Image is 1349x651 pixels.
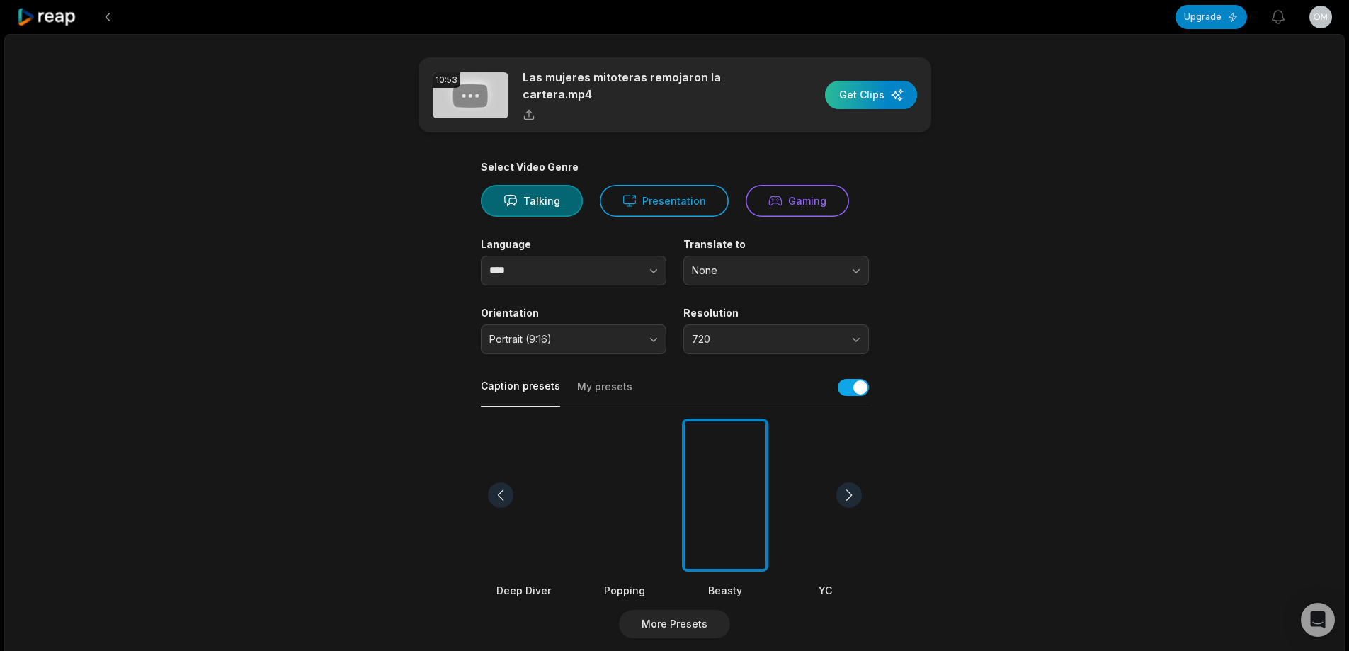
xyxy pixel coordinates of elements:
button: Upgrade [1176,5,1247,29]
button: Presentation [600,185,729,217]
button: 720 [683,324,869,354]
button: Gaming [746,185,849,217]
span: None [692,264,841,277]
button: Talking [481,185,583,217]
div: Select Video Genre [481,161,869,174]
span: 720 [692,333,841,346]
button: Get Clips [825,81,917,109]
button: More Presets [619,610,730,638]
div: Beasty [682,583,768,598]
div: 10:53 [433,72,460,88]
label: Resolution [683,307,869,319]
div: YC [782,583,869,598]
button: Portrait (9:16) [481,324,666,354]
button: Caption presets [481,379,560,407]
div: Popping [581,583,668,598]
div: Open Intercom Messenger [1301,603,1335,637]
button: My presets [577,380,632,407]
span: Portrait (9:16) [489,333,638,346]
label: Orientation [481,307,666,319]
button: None [683,256,869,285]
label: Translate to [683,238,869,251]
div: Deep Diver [481,583,567,598]
label: Language [481,238,666,251]
p: Las mujeres mitoteras remojaron la cartera.mp4 [523,69,767,103]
